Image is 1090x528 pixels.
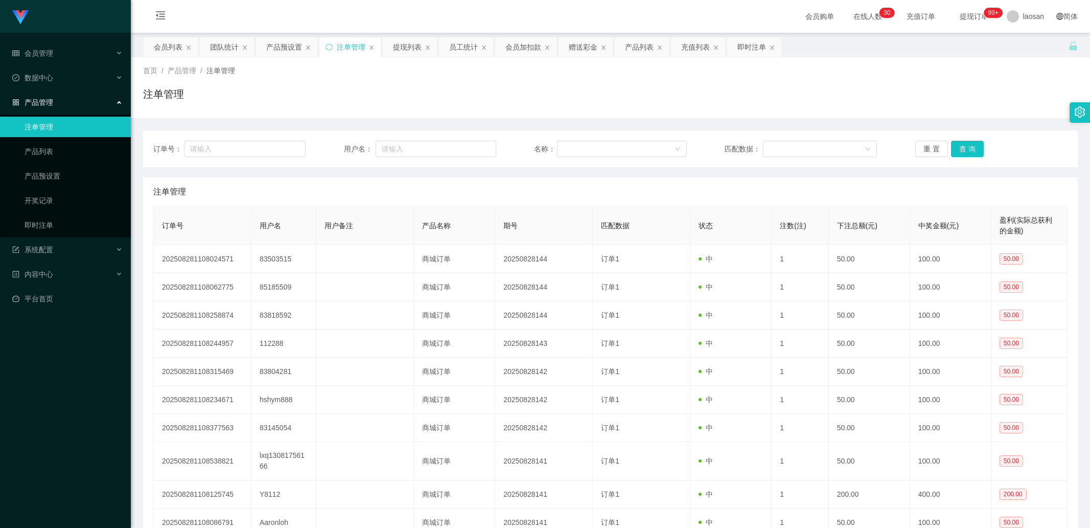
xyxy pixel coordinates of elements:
[829,386,910,414] td: 50.00
[601,222,630,230] span: 匹配数据
[422,222,451,230] span: 产品名称
[337,37,365,57] div: 注单管理
[414,358,495,386] td: 商城订单
[951,141,984,157] button: 查 询
[153,186,186,198] span: 注单管理
[1000,216,1052,235] span: 盈利(实际总获利的金额)
[955,13,993,20] span: 提现订单
[1000,455,1023,467] span: 50.00
[772,273,828,301] td: 1
[251,386,316,414] td: hshym888
[601,395,619,404] span: 订单1
[601,424,619,432] span: 订单1
[601,490,619,498] span: 订单1
[495,301,593,329] td: 20250828144
[829,329,910,358] td: 50.00
[251,245,316,273] td: 83503515
[725,144,763,155] span: 匹配数据：
[829,414,910,442] td: 50.00
[569,37,597,57] div: 赠送彩金
[154,273,251,301] td: 202508281108062775
[503,222,518,230] span: 期号
[414,301,495,329] td: 商城订单
[915,141,948,157] button: 重 置
[25,166,123,186] a: 产品预设置
[910,480,991,509] td: 400.00
[414,329,495,358] td: 商城订单
[1056,13,1063,20] i: 图标: global
[848,13,887,20] span: 在线人数
[1000,394,1023,405] span: 50.00
[242,45,248,51] i: 图标: close
[495,442,593,480] td: 20250828141
[601,457,619,465] span: 订单1
[12,270,53,278] span: 内容中心
[1000,281,1023,293] span: 50.00
[713,45,719,51] i: 图标: close
[12,10,29,25] img: logo.9652507e.png
[251,414,316,442] td: 83145054
[910,273,991,301] td: 100.00
[772,386,828,414] td: 1
[495,329,593,358] td: 20250828143
[829,245,910,273] td: 50.00
[154,37,182,57] div: 会员列表
[879,8,894,18] sup: 30
[769,45,775,51] i: 图标: close
[1000,338,1023,349] span: 50.00
[829,480,910,509] td: 200.00
[699,490,713,498] span: 中
[154,442,251,480] td: 202508281108538821
[154,329,251,358] td: 202508281108244957
[699,518,713,526] span: 中
[837,222,877,230] span: 下注总额(元)
[534,144,557,155] span: 名称：
[393,37,422,57] div: 提现列表
[699,339,713,347] span: 中
[984,8,1003,18] sup: 997
[425,45,431,51] i: 图标: close
[829,301,910,329] td: 50.00
[344,144,376,155] span: 用户名：
[657,45,663,51] i: 图标: close
[1000,310,1023,321] span: 50.00
[772,329,828,358] td: 1
[154,301,251,329] td: 202508281108258874
[251,442,316,480] td: lxq13081756166
[184,141,306,157] input: 请输入
[162,222,183,230] span: 订单号
[772,414,828,442] td: 1
[414,442,495,480] td: 商城订单
[206,67,235,75] span: 注单管理
[495,480,593,509] td: 20250828141
[601,518,619,526] span: 订单1
[210,37,239,57] div: 团队统计
[625,37,654,57] div: 产品列表
[544,45,550,51] i: 图标: close
[1000,489,1027,500] span: 200.00
[699,222,713,230] span: 状态
[495,414,593,442] td: 20250828142
[600,45,607,51] i: 图标: close
[772,480,828,509] td: 1
[1000,517,1023,528] span: 50.00
[699,457,713,465] span: 中
[12,99,19,106] i: 图标: appstore-o
[681,37,710,57] div: 充值列表
[12,98,53,106] span: 产品管理
[675,146,681,153] i: 图标: down
[251,273,316,301] td: 85185509
[699,395,713,404] span: 中
[143,86,184,102] h1: 注单管理
[305,45,311,51] i: 图标: close
[143,1,178,33] i: 图标: menu-fold
[699,255,713,263] span: 中
[884,8,887,18] p: 3
[737,37,766,57] div: 即时注单
[414,386,495,414] td: 商城订单
[12,49,53,57] span: 会员管理
[910,386,991,414] td: 100.00
[414,414,495,442] td: 商城订单
[12,74,19,81] i: 图标: check-circle-o
[699,367,713,376] span: 中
